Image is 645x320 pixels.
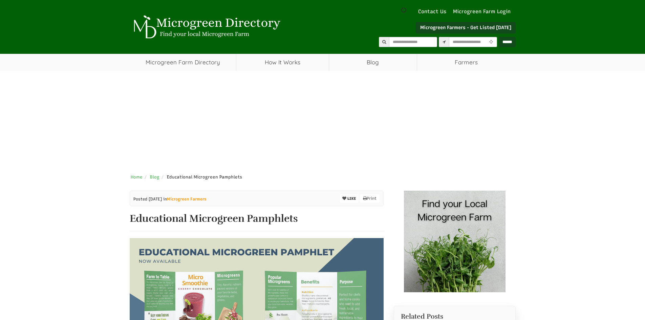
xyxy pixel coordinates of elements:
[416,22,516,34] a: Microgreen Farmers - Get Listed [DATE]
[417,54,516,71] span: Farmers
[163,196,207,202] span: in
[404,191,506,292] img: Banner Ad
[340,194,358,203] button: LIKE
[130,15,282,39] img: Microgreen Directory
[133,197,147,201] span: Posted
[488,40,495,44] i: Use Current Location
[236,54,329,71] a: How It Works
[167,197,207,201] a: Microgreen Farmers
[415,8,450,15] a: Contact Us
[453,8,514,15] a: Microgreen Farm Login
[329,54,417,71] a: Blog
[167,174,242,179] span: Educational Microgreen Pamphlets
[150,174,159,179] a: Blog
[130,213,384,224] h1: Educational Microgreen Pamphlets
[149,197,162,201] span: [DATE]
[360,194,380,202] a: Print
[120,74,526,169] iframe: Advertisement
[131,174,143,179] a: Home
[346,196,356,201] span: LIKE
[130,54,236,71] a: Microgreen Farm Directory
